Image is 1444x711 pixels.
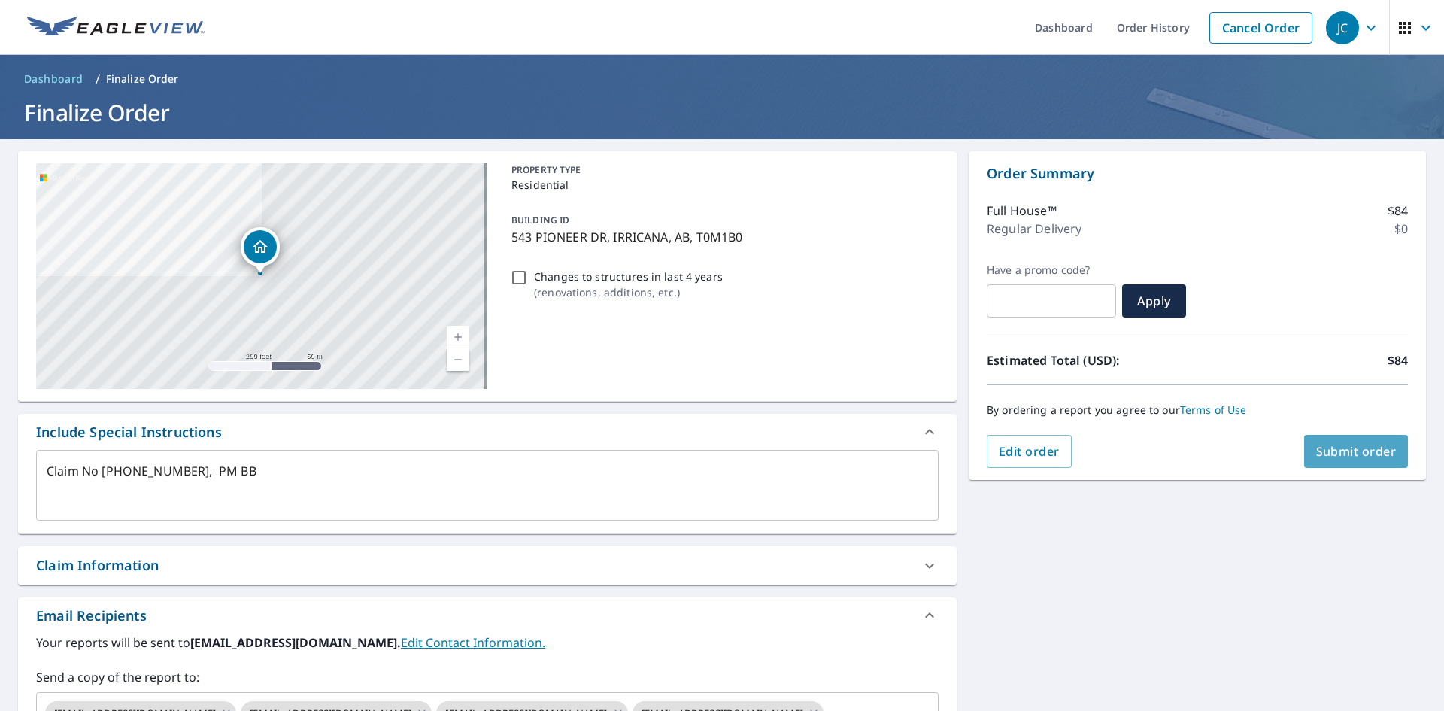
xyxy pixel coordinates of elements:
[106,71,179,87] p: Finalize Order
[36,606,147,626] div: Email Recipients
[1394,220,1408,238] p: $0
[96,70,100,88] li: /
[18,414,957,450] div: Include Special Instructions
[534,269,723,284] p: Changes to structures in last 4 years
[1304,435,1409,468] button: Submit order
[987,163,1408,184] p: Order Summary
[447,326,469,348] a: Current Level 17, Zoom In
[987,403,1408,417] p: By ordering a report you agree to our
[18,67,89,91] a: Dashboard
[999,443,1060,460] span: Edit order
[1180,403,1247,417] a: Terms of Use
[987,263,1116,277] label: Have a promo code?
[27,17,205,39] img: EV Logo
[511,228,933,246] p: 543 PIONEER DR, IRRICANA, AB, T0M1B0
[987,351,1197,369] p: Estimated Total (USD):
[18,97,1426,128] h1: Finalize Order
[1209,12,1312,44] a: Cancel Order
[987,202,1057,220] p: Full House™
[241,227,280,274] div: Dropped pin, building 1, Residential property, 543 PIONEER DR IRRICANA AB T0M1B0
[1316,443,1397,460] span: Submit order
[47,464,928,507] textarea: Claim No [PHONE_NUMBER], PM BB
[534,284,723,300] p: ( renovations, additions, etc. )
[447,348,469,371] a: Current Level 17, Zoom Out
[18,597,957,634] div: Email Recipients
[1388,202,1408,220] p: $84
[511,177,933,193] p: Residential
[190,634,401,651] b: [EMAIL_ADDRESS][DOMAIN_NAME].
[987,220,1081,238] p: Regular Delivery
[1122,284,1186,318] button: Apply
[401,634,545,651] a: EditContactInfo
[18,546,957,585] div: Claim Information
[987,435,1072,468] button: Edit order
[36,422,222,442] div: Include Special Instructions
[36,555,159,576] div: Claim Information
[1326,11,1359,44] div: JC
[36,668,939,686] label: Send a copy of the report to:
[511,214,569,226] p: BUILDING ID
[18,67,1426,91] nav: breadcrumb
[1388,351,1408,369] p: $84
[511,163,933,177] p: PROPERTY TYPE
[1134,293,1174,309] span: Apply
[24,71,83,87] span: Dashboard
[36,634,939,652] label: Your reports will be sent to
